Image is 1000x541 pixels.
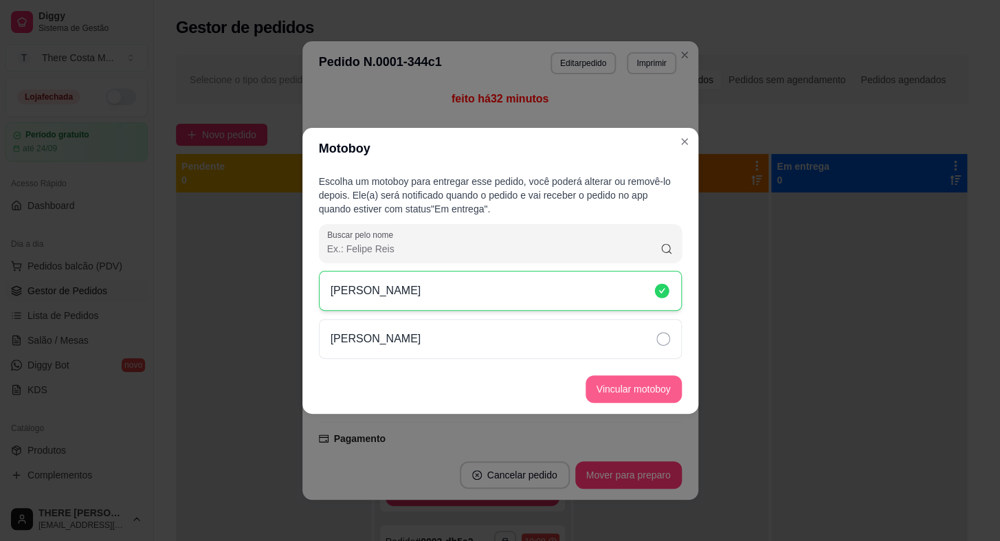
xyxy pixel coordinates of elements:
input: Buscar pelo nome [327,242,660,256]
header: Motoboy [302,128,698,169]
p: [PERSON_NAME] [331,331,421,347]
button: Vincular motoboy [586,375,682,403]
p: Escolha um motoboy para entregar esse pedido, você poderá alterar ou removê-lo depois. Ele(a) ser... [319,175,682,216]
label: Buscar pelo nome [327,229,398,241]
button: Close [674,131,696,153]
p: [PERSON_NAME] [331,283,421,299]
